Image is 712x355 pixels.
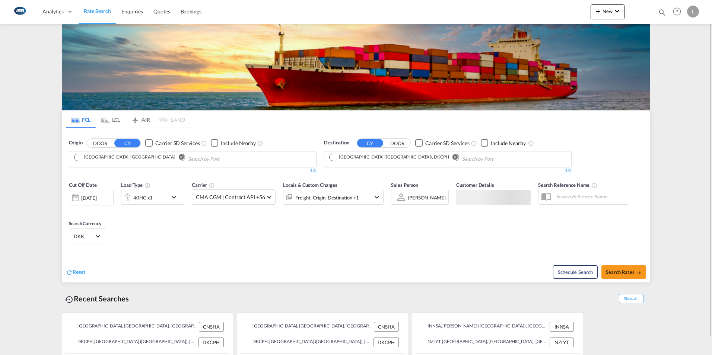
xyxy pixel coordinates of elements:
[73,151,262,165] md-chips-wrap: Chips container. Use arrow keys to select chips.
[550,322,574,332] div: INNSA
[328,151,536,165] md-chips-wrap: Chips container. Use arrow keys to select chips.
[73,231,102,242] md-select: Select Currency: kr DKKDenmark Krone
[613,7,622,16] md-icon: icon-chevron-down
[658,8,666,19] div: icon-magnify
[62,128,650,282] div: OriginDOOR CY Checkbox No InkUnchecked: Search for CY (Container Yard) services for all selected ...
[671,5,687,19] div: Help
[65,295,74,304] md-icon: icon-backup-restore
[491,140,526,147] div: Include Nearby
[209,182,215,188] md-icon: The selected Trucker/Carrierwill be displayed in the rate results If the rates are from another f...
[198,338,224,347] div: DKCPH
[121,8,143,15] span: Enquiries
[448,154,459,161] button: Remove
[196,194,265,201] span: CMA CGM | Contract API +56
[42,8,64,15] span: Analytics
[671,5,683,18] span: Help
[374,322,399,332] div: CNSHA
[594,8,622,14] span: New
[538,182,597,188] span: Search Reference Name
[66,111,96,128] md-tab-item: FCL
[601,265,646,279] button: Search Ratesicon-arrow-right
[174,154,185,161] button: Remove
[144,182,150,188] md-icon: icon-information-outline
[74,233,95,240] span: DKK
[121,182,150,188] span: Load Type
[456,182,494,188] span: Customer Details
[221,140,256,147] div: Include Nearby
[69,182,97,188] span: Cut Off Date
[553,265,598,279] button: Note: By default Schedule search will only considerorigin ports, destination ports and cut off da...
[687,6,699,17] div: L
[66,269,73,276] md-icon: icon-refresh
[332,154,451,160] div: Press delete to remove this chip.
[121,190,184,205] div: 40HC x1icon-chevron-down
[84,8,111,14] span: Rate Search
[69,167,317,174] div: 1/3
[425,140,470,147] div: Carrier SD Services
[594,7,603,16] md-icon: icon-plus 400-fg
[153,8,170,15] span: Quotes
[96,111,125,128] md-tab-item: LCL
[283,182,337,188] span: Locals & Custom Charges
[125,111,155,128] md-tab-item: AIR
[246,338,372,347] div: DKCPH, Copenhagen (Kobenhavn), Denmark, Northern Europe, Europe
[552,191,629,202] input: Search Reference Name
[591,182,597,188] md-icon: Your search will be saved by the below given name
[188,153,259,165] input: Chips input.
[199,322,224,332] div: CNSHA
[192,182,215,188] span: Carrier
[131,115,140,121] md-icon: icon-airplane
[62,24,650,110] img: LCL+%26+FCL+BACKGROUND.png
[181,8,201,15] span: Bookings
[62,290,132,307] div: Recent Searches
[211,139,256,147] md-checkbox: Checkbox No Ink
[415,139,470,147] md-checkbox: Checkbox No Ink
[391,182,418,188] span: Sales Person
[114,139,140,147] button: CY
[69,190,114,205] div: [DATE]
[246,322,372,332] div: CNSHA, Shanghai, China, Greater China & Far East Asia, Asia Pacific
[636,270,642,275] md-icon: icon-arrow-right
[332,154,449,160] div: Copenhagen (Kobenhavn), DKCPH
[528,140,534,146] md-icon: Unchecked: Ignores neighbouring ports when fetching rates.Checked : Includes neighbouring ports w...
[66,268,85,276] div: icon-refreshReset
[408,195,446,201] div: [PERSON_NAME]
[357,139,383,147] button: CY
[155,140,200,147] div: Carrier SD Services
[407,192,446,203] md-select: Sales Person: Lotte Kolding
[384,139,410,147] button: DOOR
[591,4,624,19] button: icon-plus 400-fgNewicon-chevron-down
[462,153,533,165] input: Chips input.
[69,139,82,147] span: Origin
[73,269,85,275] span: Reset
[283,190,384,205] div: Freight Origin Destination Dock Stuffingicon-chevron-down
[658,8,666,16] md-icon: icon-magnify
[145,139,200,147] md-checkbox: Checkbox No Ink
[81,195,96,201] div: [DATE]
[71,322,197,332] div: CNSHA, Shanghai, China, Greater China & Far East Asia, Asia Pacific
[324,139,349,147] span: Destination
[69,205,74,215] md-datepicker: Select
[550,338,574,347] div: NZLYT
[481,139,526,147] md-checkbox: Checkbox No Ink
[471,140,477,146] md-icon: Unchecked: Search for CY (Container Yard) services for all selected carriers.Checked : Search for...
[133,192,153,203] div: 40HC x1
[421,338,548,347] div: NZLYT, Lyttelton, New Zealand, Oceania, Oceania
[295,192,359,203] div: Freight Origin Destination Dock Stuffing
[77,154,177,160] div: Press delete to remove this chip.
[87,139,113,147] button: DOOR
[374,338,399,347] div: DKCPH
[201,140,207,146] md-icon: Unchecked: Search for CY (Container Yard) services for all selected carriers.Checked : Search for...
[606,269,642,275] span: Search Rates
[421,322,548,332] div: INNSA, Jawaharlal Nehru (Nhava Sheva), India, Indian Subcontinent, Asia Pacific
[372,193,381,202] md-icon: icon-chevron-down
[619,294,643,303] span: Show All
[324,167,572,174] div: 1/3
[66,111,185,128] md-pagination-wrapper: Use the left and right arrow keys to navigate between tabs
[169,193,182,202] md-icon: icon-chevron-down
[71,338,197,347] div: DKCPH, Copenhagen (Kobenhavn), Denmark, Northern Europe, Europe
[257,140,263,146] md-icon: Unchecked: Ignores neighbouring ports when fetching rates.Checked : Includes neighbouring ports w...
[11,3,28,20] img: 1aa151c0c08011ec8d6f413816f9a227.png
[69,221,101,226] span: Search Currency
